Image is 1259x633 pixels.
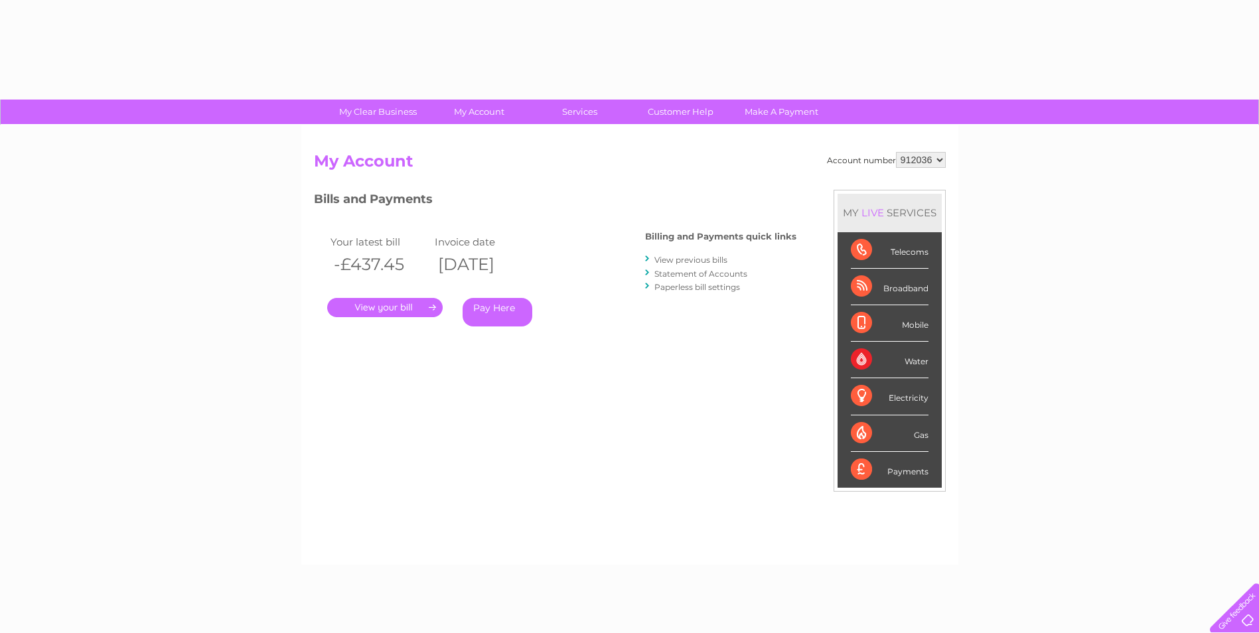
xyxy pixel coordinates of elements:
[327,251,432,278] th: -£437.45
[463,298,532,326] a: Pay Here
[424,100,534,124] a: My Account
[314,152,946,177] h2: My Account
[851,452,928,488] div: Payments
[525,100,634,124] a: Services
[314,190,796,213] h3: Bills and Payments
[327,298,443,317] a: .
[851,305,928,342] div: Mobile
[626,100,735,124] a: Customer Help
[827,152,946,168] div: Account number
[851,269,928,305] div: Broadband
[859,206,887,219] div: LIVE
[654,282,740,292] a: Paperless bill settings
[838,194,942,232] div: MY SERVICES
[431,233,536,251] td: Invoice date
[431,251,536,278] th: [DATE]
[851,415,928,452] div: Gas
[323,100,433,124] a: My Clear Business
[654,269,747,279] a: Statement of Accounts
[851,342,928,378] div: Water
[851,232,928,269] div: Telecoms
[851,378,928,415] div: Electricity
[645,232,796,242] h4: Billing and Payments quick links
[654,255,727,265] a: View previous bills
[727,100,836,124] a: Make A Payment
[327,233,432,251] td: Your latest bill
